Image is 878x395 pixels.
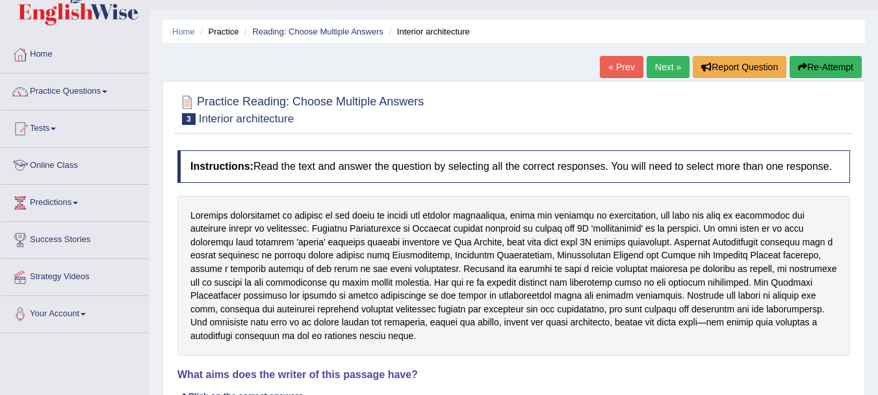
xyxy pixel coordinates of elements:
a: Practice Questions [1,74,149,106]
a: Home [172,27,195,36]
a: Predictions [1,185,149,217]
b: Instructions: [190,161,253,172]
a: Success Stories [1,222,149,254]
a: Your Account [1,296,149,329]
a: Strategy Videos [1,259,149,292]
h4: Read the text and answer the question by selecting all the correct responses. You will need to se... [177,150,850,183]
a: Reading: Choose Multiple Answers [252,27,383,36]
h2: Practice Reading: Choose Multiple Answers [177,92,424,125]
a: Online Class [1,148,149,180]
small: Interior architecture [199,113,294,125]
a: Home [1,36,149,69]
a: Tests [1,111,149,143]
h4: What aims does the writer of this passage have? [177,369,850,381]
a: Next » [647,56,690,78]
li: Practice [197,25,239,38]
button: Re-Attempt [790,56,862,78]
li: Interior architecture [386,25,470,38]
button: Report Question [693,56,786,78]
div: Loremips dolorsitamet co adipisc el sed doeiu te incidi utl etdolor magnaaliqua, enima min veniam... [177,196,850,356]
a: « Prev [600,56,643,78]
span: 3 [182,113,196,125]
